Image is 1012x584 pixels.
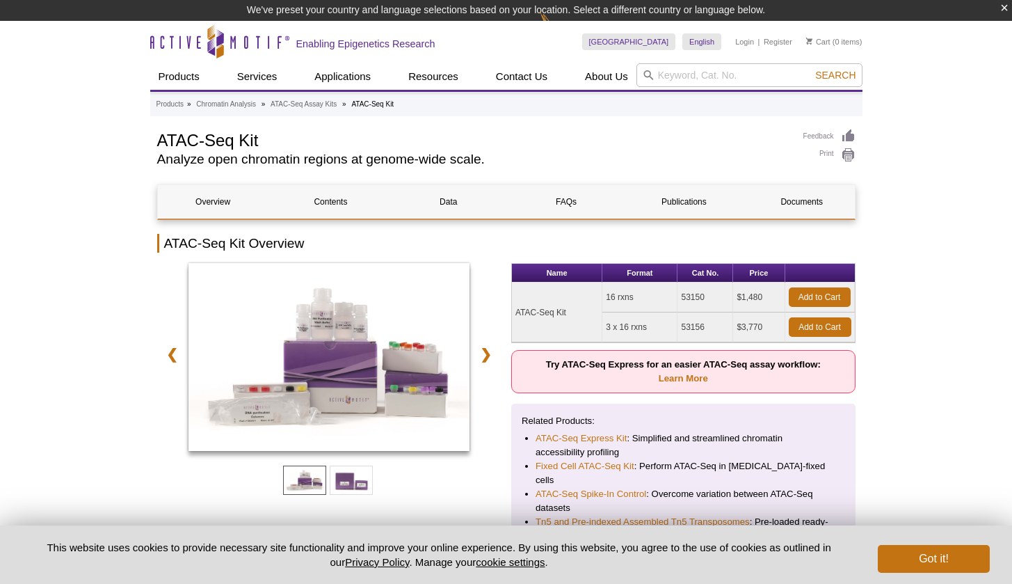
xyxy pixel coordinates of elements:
[803,148,856,163] a: Print
[306,63,379,90] a: Applications
[540,10,577,43] img: Change Here
[229,63,286,90] a: Services
[157,338,187,370] a: ❮
[488,63,556,90] a: Contact Us
[536,459,831,487] li: : Perform ATAC-Seq in [MEDICAL_DATA]-fixed cells
[536,515,831,557] li: : Pre-loaded ready-to-use transposomes for up to 96 ATAC-Seq reactions and recombinant Tn5 transp...
[629,185,739,219] a: Publications
[150,63,208,90] a: Products
[815,70,856,81] span: Search
[546,359,821,384] strong: Try ATAC-Seq Express for an easier ATAC-Seq assay workflow:
[806,37,830,47] a: Cart
[602,283,677,313] td: 16 rxns
[400,63,467,90] a: Resources
[345,556,409,568] a: Privacy Policy
[746,185,857,219] a: Documents
[536,432,831,459] li: : Simplified and streamlined chromatin accessibility profiling
[511,185,621,219] a: FAQs
[187,100,191,108] li: »
[735,37,754,47] a: Login
[536,432,627,445] a: ATAC-Seq Express Kit
[733,283,785,313] td: $1,480
[188,263,470,455] a: ATAC-Seq Kit
[677,313,733,342] td: 53156
[602,313,677,342] td: 3 x 16 rxns
[878,545,989,573] button: Got it!
[157,129,789,150] h1: ATAC-Seq Kit
[275,185,386,219] a: Contents
[512,264,602,283] th: Name
[677,283,733,313] td: 53150
[677,264,733,283] th: Cat No.
[536,487,831,515] li: : Overcome variation between ATAC-Seq datasets
[342,100,346,108] li: »
[733,264,785,283] th: Price
[351,100,394,108] li: ATAC-Seq Kit
[577,63,636,90] a: About Us
[733,313,785,342] td: $3,770
[764,37,792,47] a: Register
[803,129,856,144] a: Feedback
[789,317,851,337] a: Add to Cart
[582,33,676,50] a: [GEOGRAPHIC_DATA]
[522,414,845,428] p: Related Products:
[157,234,856,253] h2: ATAC-Seq Kit Overview
[659,373,708,384] a: Learn More
[682,33,721,50] a: English
[536,515,750,529] a: Tn5 and Pre-indexed Assembled Tn5 Transposomes
[471,338,501,370] a: ❯
[156,98,184,111] a: Products
[536,459,634,473] a: Fixed Cell ATAC-Seq Kit
[636,63,862,87] input: Keyword, Cat. No.
[806,38,812,45] img: Your Cart
[271,98,337,111] a: ATAC-Seq Assay Kits
[196,98,256,111] a: Chromatin Analysis
[806,33,862,50] li: (0 items)
[758,33,760,50] li: |
[789,287,851,307] a: Add to Cart
[811,69,860,81] button: Search
[602,264,677,283] th: Format
[23,540,856,569] p: This website uses cookies to provide necessary site functionality and improve your online experie...
[157,153,789,166] h2: Analyze open chromatin regions at genome-wide scale.
[188,263,470,451] img: ATAC-Seq Kit
[476,556,545,568] button: cookie settings
[296,38,435,50] h2: Enabling Epigenetics Research
[158,185,268,219] a: Overview
[512,283,602,342] td: ATAC-Seq Kit
[393,185,504,219] a: Data
[536,487,646,501] a: ATAC-Seq Spike-In Control
[262,100,266,108] li: »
